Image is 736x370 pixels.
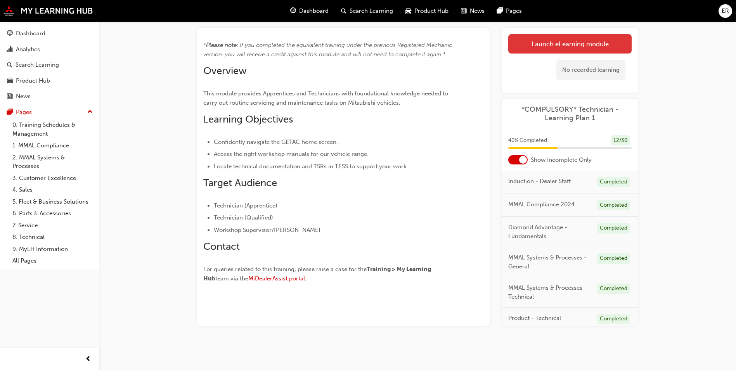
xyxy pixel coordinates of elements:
div: Search Learning [16,61,59,69]
span: Contact [203,240,240,252]
span: Overview [203,65,247,77]
span: guage-icon [7,30,13,37]
img: mmal [4,6,93,16]
span: up-icon [87,107,93,117]
span: MMAL Systems & Processes - General [508,253,591,271]
span: If you completed the equivalent training under the previous Registered Mechanic version, you will... [203,41,454,58]
a: *COMPULSORY* Technician - Learning Plan 1 [508,105,632,123]
span: chart-icon [7,46,13,53]
span: This module provides Apprentices and Technicians with foundational knowledge needed to carry out ... [203,90,450,106]
span: . [305,275,307,282]
span: Dashboard [299,7,329,16]
div: Completed [597,314,630,324]
span: MMAL Compliance 2024 [508,200,575,209]
div: No recorded learning [556,60,625,80]
span: team via the [215,275,248,282]
button: ER [719,4,732,18]
span: Pages [506,7,522,16]
a: Analytics [3,42,96,57]
a: Dashboard [3,26,96,41]
div: Completed [597,223,630,233]
a: MiDealerAssist portal [248,275,305,282]
span: prev-icon [85,354,91,364]
span: Please note: ​ [206,41,240,48]
span: Confidently navigate the GETAC home screen. [214,138,338,145]
button: Pages [3,105,96,119]
a: News [3,89,96,104]
span: Target Audience [203,177,277,189]
a: guage-iconDashboard [284,3,335,19]
span: MMAL Systems & Processes - Technical [508,284,591,301]
span: News [470,7,485,16]
span: Workshop Supervisor/[PERSON_NAME] [214,226,320,233]
span: Show Incomplete Only [531,156,592,164]
span: search-icon [7,62,12,69]
a: news-iconNews [455,3,491,19]
span: Access the right workshop manuals for our vehicle range. [214,150,369,157]
span: Search Learning [350,7,393,16]
a: pages-iconPages [491,3,528,19]
a: car-iconProduct Hub [399,3,455,19]
button: DashboardAnalyticsSearch LearningProduct HubNews [3,25,96,105]
span: Product - Technical [508,314,561,323]
div: News [16,92,31,101]
a: 7. Service [9,220,96,232]
span: pages-icon [497,6,503,16]
a: Product Hub [3,74,96,88]
span: guage-icon [290,6,296,16]
a: 2. MMAL Systems & Processes [9,152,96,172]
span: Training > My Learning Hub [203,266,432,282]
span: Induction - Dealer Staff [508,177,571,186]
a: search-iconSearch Learning [335,3,399,19]
div: Product Hub [16,76,50,85]
span: news-icon [461,6,467,16]
span: Learning Objectives [203,113,293,125]
div: Dashboard [16,29,45,38]
span: car-icon [7,78,13,85]
a: Launch eLearning module [508,34,632,54]
span: Diamond Advantage - Fundamentals [508,223,591,240]
a: 8. Technical [9,231,96,243]
div: Analytics [16,45,40,54]
span: For queries related to this training, please raise a case for the [203,266,367,273]
div: Completed [597,200,630,211]
span: Locate technical documentation and TSRs in TESS to support your work. [214,163,408,170]
span: pages-icon [7,109,13,116]
div: 12 / 30 [611,135,630,146]
span: search-icon [341,6,346,16]
span: ER [722,7,729,16]
a: 6. Parts & Accessories [9,207,96,220]
a: Search Learning [3,58,96,72]
span: Technician (Qualified) [214,214,273,221]
span: Product Hub [414,7,449,16]
a: 5. Fleet & Business Solutions [9,196,96,208]
a: 0. Training Schedules & Management [9,119,96,140]
a: 3. Customer Excellence [9,172,96,184]
div: Completed [597,177,630,187]
div: Pages [16,108,32,117]
a: 9. MyLH Information [9,243,96,255]
span: Technician (Apprentice) [214,202,277,209]
a: All Pages [9,255,96,267]
a: 4. Sales [9,184,96,196]
div: Completed [597,253,630,264]
span: 40 % Completed [508,136,547,145]
span: news-icon [7,93,13,100]
span: car-icon [405,6,411,16]
div: Completed [597,284,630,294]
a: 1. MMAL Compliance [9,140,96,152]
